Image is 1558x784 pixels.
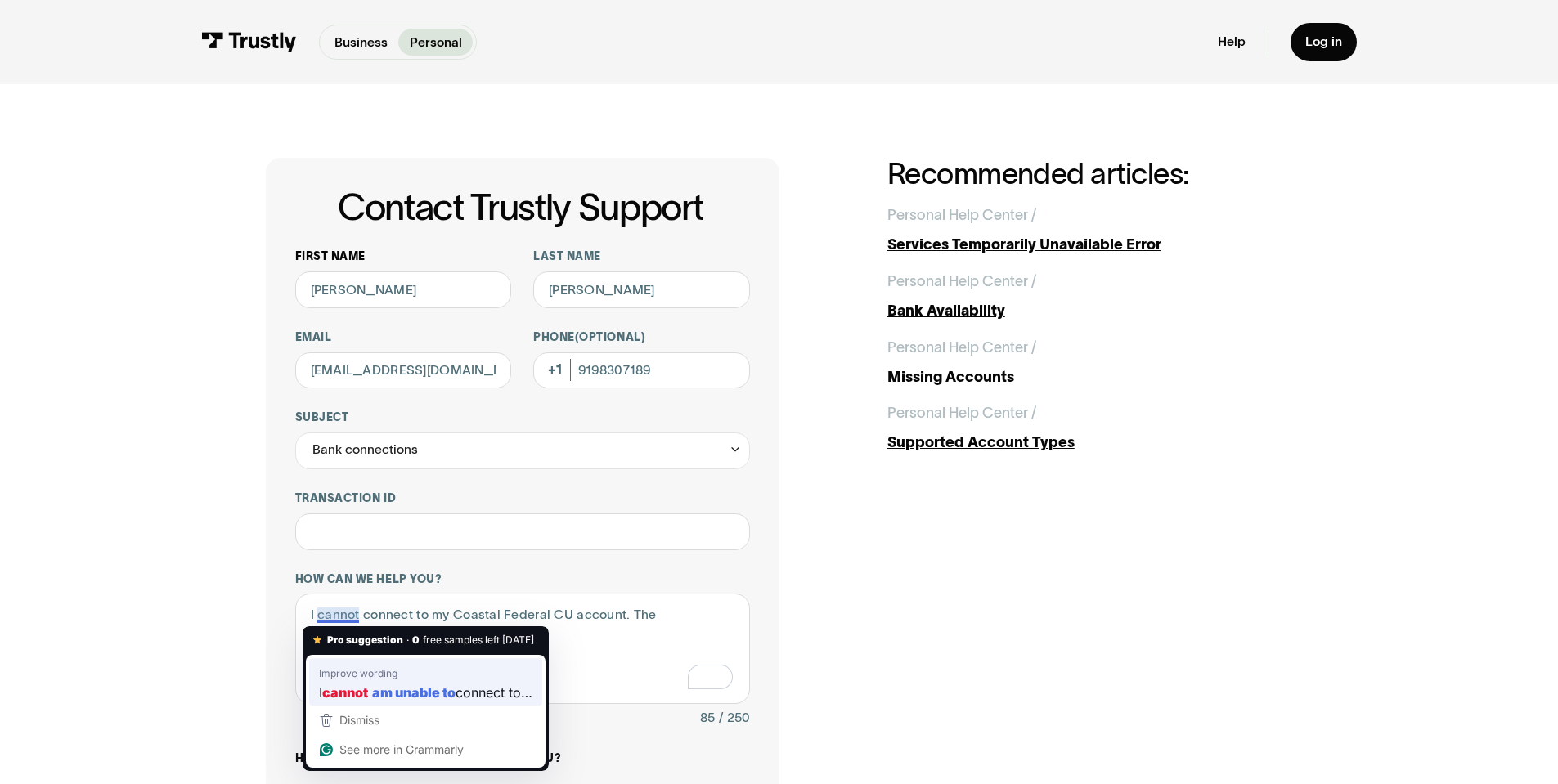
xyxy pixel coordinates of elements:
[887,337,1293,388] a: Personal Help Center /Missing Accounts
[700,707,715,729] div: 85
[533,271,750,308] input: Howard
[295,271,512,308] input: Alex
[295,594,750,704] textarea: To enrich screen reader interactions, please activate Accessibility in Grammarly extension settings
[292,187,750,227] h1: Contact Trustly Support
[887,204,1293,256] a: Personal Help Center /Services Temporarily Unavailable Error
[295,572,750,587] label: How can we help you?
[533,352,750,389] input: (555) 555-5555
[295,249,512,264] label: First name
[295,352,512,389] input: alex@mail.com
[887,271,1293,322] a: Personal Help Center /Bank Availability
[1291,23,1357,61] a: Log in
[398,29,473,56] a: Personal
[533,330,750,345] label: Phone
[410,33,462,52] p: Personal
[887,366,1293,388] div: Missing Accounts
[295,751,750,766] label: How would you like us to contact you?
[295,330,512,345] label: Email
[334,33,388,52] p: Business
[887,402,1036,424] div: Personal Help Center /
[719,707,750,729] div: / 250
[312,439,418,461] div: Bank connections
[887,271,1036,293] div: Personal Help Center /
[201,32,297,52] img: Trustly Logo
[295,410,750,425] label: Subject
[887,234,1293,256] div: Services Temporarily Unavailable Error
[295,432,750,469] div: Bank connections
[887,337,1036,359] div: Personal Help Center /
[887,300,1293,322] div: Bank Availability
[295,491,750,506] label: Transaction ID
[575,331,645,343] span: (Optional)
[887,432,1293,454] div: Supported Account Types
[887,402,1293,454] a: Personal Help Center /Supported Account Types
[533,249,750,264] label: Last name
[1218,34,1246,50] a: Help
[887,204,1036,226] div: Personal Help Center /
[1305,34,1342,50] div: Log in
[887,158,1293,190] h2: Recommended articles:
[323,29,398,56] a: Business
